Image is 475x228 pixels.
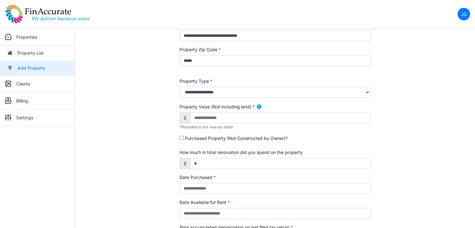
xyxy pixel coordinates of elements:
p: Properties [16,34,37,40]
span: Rounded to the nearest dollar [180,125,234,129]
img: sidemenu_properties.png [5,34,11,40]
label: Purchased Property (Not Constructed by Owner)? [185,135,288,141]
span: $ [180,112,190,123]
span: $ [180,158,190,169]
label: Date Available for Rent [180,199,230,206]
img: sidemenu_billing.png [5,97,11,104]
p: JG [461,11,467,17]
img: sidemenu_settings.png [5,114,11,121]
p: Settings [16,114,33,121]
a: JG [458,8,470,20]
label: Property Type [180,78,212,84]
img: spp logo [5,4,90,24]
label: Property Zip Code [180,46,221,53]
img: info.png [256,104,262,109]
label: Date Purchased [180,174,216,181]
p: Clients [16,81,30,87]
p: Billing [16,97,28,104]
label: How much in total renovation did you spend on the property [180,149,303,156]
label: Property Value (Not including land) [180,103,255,110]
img: sidemenu_client.png [5,81,11,87]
